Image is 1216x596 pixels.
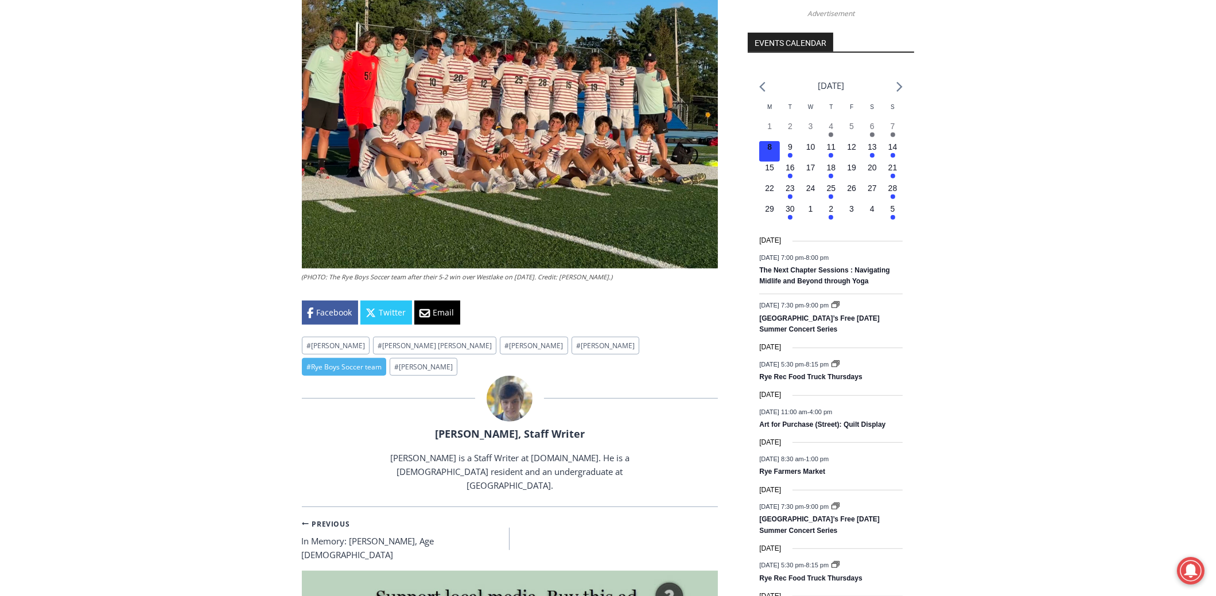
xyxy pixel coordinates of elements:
[862,103,883,120] div: Saturday
[780,182,801,203] button: 23 Has events
[759,543,781,554] time: [DATE]
[847,163,856,172] time: 19
[891,194,895,199] em: Has events
[870,133,875,137] em: Has events
[765,163,774,172] time: 15
[821,141,842,162] button: 11 Has events
[759,302,803,309] span: [DATE] 7:30 pm
[806,184,815,193] time: 24
[827,142,836,151] time: 11
[302,301,358,325] a: Facebook
[862,141,883,162] button: 13 Has events
[759,408,832,415] time: -
[306,362,311,372] span: #
[862,182,883,203] button: 27
[364,451,655,492] p: [PERSON_NAME] is a Staff Writer at [DOMAIN_NAME]. He is a [DEMOGRAPHIC_DATA] resident and an unde...
[806,361,829,368] span: 8:15 pm
[788,194,792,199] em: Has events
[862,203,883,224] button: 4
[801,120,821,141] button: 3
[759,504,803,511] span: [DATE] 7:30 pm
[572,337,639,355] a: #[PERSON_NAME]
[414,301,460,325] a: Email
[806,504,829,511] span: 9:00 pm
[302,516,718,562] nav: Posts
[891,174,895,178] em: Has events
[500,337,568,355] a: #[PERSON_NAME]
[818,78,844,94] li: [DATE]
[759,562,830,569] time: -
[765,184,774,193] time: 22
[829,153,833,158] em: Has events
[870,122,875,131] time: 6
[829,174,833,178] em: Has events
[302,358,386,376] a: #Rye Boys Soccer team
[891,104,895,110] span: S
[891,153,895,158] em: Has events
[896,81,903,92] a: Next month
[767,142,772,151] time: 8
[891,204,895,213] time: 5
[801,182,821,203] button: 24
[302,516,510,562] a: PreviousIn Memory: [PERSON_NAME], Age [DEMOGRAPHIC_DATA]
[759,266,889,286] a: The Next Chapter Sessions : Navigating Midlife and Beyond through Yoga
[767,104,772,110] span: M
[829,133,833,137] em: Has events
[786,184,795,193] time: 23
[829,104,833,110] span: T
[378,341,382,350] span: #
[827,184,836,193] time: 25
[759,103,780,120] div: Monday
[767,122,772,131] time: 1
[780,141,801,162] button: 9 Has events
[118,72,163,137] div: "clearly one of the favorites in the [GEOGRAPHIC_DATA] neighborhood"
[883,203,903,224] button: 5 Has events
[788,104,792,110] span: T
[841,203,862,224] button: 3
[883,141,903,162] button: 14 Has events
[801,141,821,162] button: 10
[849,122,854,131] time: 5
[759,81,766,92] a: Previous month
[841,162,862,182] button: 19
[806,562,829,569] span: 8:15 pm
[883,120,903,141] button: 7 Has events
[788,122,792,131] time: 2
[759,562,803,569] span: [DATE] 5:30 pm
[302,272,718,282] figcaption: (PHOTO: The Rye Boys Soccer team after their 5-2 win over Westlake on [DATE]. Credit: [PERSON_NAM...
[759,437,781,448] time: [DATE]
[808,104,813,110] span: W
[759,515,880,535] a: [GEOGRAPHIC_DATA]’s Free [DATE] Summer Concert Series
[759,361,830,368] time: -
[868,184,877,193] time: 27
[868,163,877,172] time: 20
[759,141,780,162] button: 8
[748,33,833,52] h2: Events Calendar
[759,302,830,309] time: -
[829,215,833,220] em: Has events
[788,153,792,158] em: Has events
[888,184,898,193] time: 28
[780,162,801,182] button: 16 Has events
[360,301,412,325] a: Twitter
[759,468,825,477] a: Rye Farmers Market
[759,254,803,261] span: [DATE] 7:00 pm
[883,103,903,120] div: Sunday
[302,337,370,355] a: #[PERSON_NAME]
[849,204,854,213] time: 3
[390,358,457,376] a: #[PERSON_NAME]
[891,133,895,137] em: Has events
[847,184,856,193] time: 26
[759,456,803,463] span: [DATE] 8:30 am
[765,204,774,213] time: 29
[504,341,509,350] span: #
[759,373,862,382] a: Rye Rec Food Truck Thursdays
[394,362,399,372] span: #
[276,111,556,143] a: Intern @ [DOMAIN_NAME]
[786,204,795,213] time: 30
[759,485,781,496] time: [DATE]
[780,120,801,141] button: 2
[373,337,496,355] a: #[PERSON_NAME] [PERSON_NAME]
[847,142,856,151] time: 12
[841,103,862,120] div: Friday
